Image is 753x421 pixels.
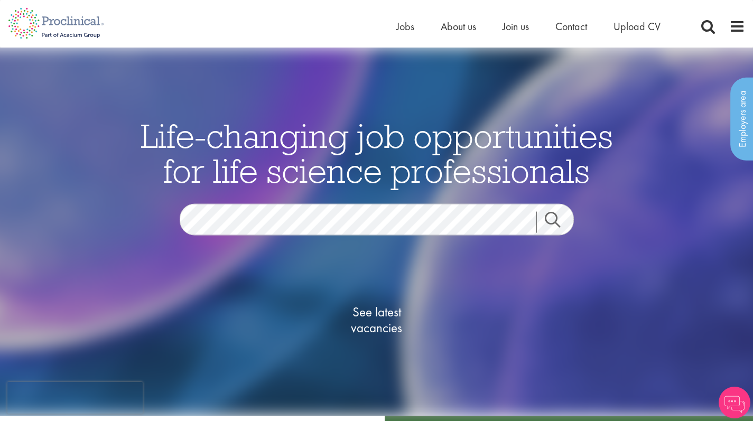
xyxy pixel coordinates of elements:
a: See latestvacancies [324,262,430,378]
a: Contact [555,20,587,33]
span: Life-changing job opportunities for life science professionals [141,115,613,192]
a: About us [441,20,476,33]
a: Upload CV [613,20,661,33]
span: See latest vacancies [324,304,430,336]
a: Jobs [396,20,414,33]
a: Job search submit button [536,212,582,233]
iframe: reCAPTCHA [7,382,143,414]
img: Chatbot [719,387,750,418]
a: Join us [503,20,529,33]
